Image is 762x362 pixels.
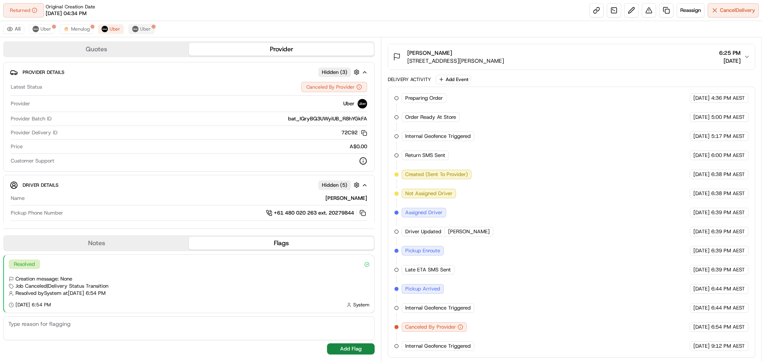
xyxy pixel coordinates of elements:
[693,190,710,197] span: [DATE]
[711,114,745,121] span: 5:00 PM AEST
[711,171,745,178] span: 6:38 PM AEST
[9,259,40,269] div: Resolved
[23,69,64,75] span: Provider Details
[5,112,64,126] a: 📗Knowledge Base
[720,7,755,14] span: Cancel Delivery
[405,343,471,350] span: Internal Geofence Triggered
[448,228,490,235] span: [PERSON_NAME]
[11,157,54,165] span: Customer Support
[318,180,362,190] button: Hidden (5)
[693,266,710,273] span: [DATE]
[407,49,452,57] span: [PERSON_NAME]
[436,75,471,84] button: Add Event
[388,44,755,70] button: [PERSON_NAME][STREET_ADDRESS][PERSON_NAME]6:25 PM[DATE]
[693,343,710,350] span: [DATE]
[719,49,741,57] span: 6:25 PM
[358,99,367,108] img: uber-new-logo.jpeg
[711,304,745,312] span: 6:44 PM AEST
[23,182,58,188] span: Driver Details
[708,3,759,17] button: CancelDelivery
[46,4,95,10] span: Original Creation Date
[4,237,189,250] button: Notes
[15,275,72,283] span: Creation message: None
[327,343,375,354] button: Add Flag
[405,133,471,140] span: Internal Geofence Triggered
[318,67,362,77] button: Hidden (3)
[15,290,62,297] span: Resolved by System
[67,116,73,122] div: 💻
[189,237,374,250] button: Flags
[322,69,347,76] span: Hidden ( 3 )
[350,143,367,150] span: A$0.00
[405,190,452,197] span: Not Assigned Driver
[27,84,100,90] div: We're available if you need us!
[405,114,456,121] span: Order Ready At Store
[64,112,131,126] a: 💻API Documentation
[63,26,69,32] img: justeat_logo.png
[343,100,354,107] span: Uber
[11,83,42,91] span: Latest Status
[16,115,61,123] span: Knowledge Base
[56,134,96,141] a: Powered byPylon
[46,10,87,17] span: [DATE] 04:34 PM
[322,182,347,189] span: Hidden ( 5 )
[405,209,443,216] span: Assigned Driver
[405,266,451,273] span: Late ETA SMS Sent
[711,133,745,140] span: 5:17 PM AEST
[405,304,471,312] span: Internal Geofence Triggered
[341,129,367,136] button: 72C92
[711,152,745,159] span: 6:00 PM AEST
[405,323,456,331] span: Canceled By Provider
[405,152,445,159] span: Return SMS Sent
[719,57,741,65] span: [DATE]
[711,228,745,235] span: 6:39 PM AEST
[353,302,369,308] span: System
[288,115,367,122] span: bat_IQryBQ3UWyiUB_R8hYGkFA
[3,3,44,17] button: Returned
[129,24,154,34] button: Uber
[405,228,441,235] span: Driver Updated
[33,26,39,32] img: uber-new-logo.jpeg
[274,209,354,217] span: +61 480 020 263 ext. 20279844
[27,76,130,84] div: Start new chat
[693,247,710,254] span: [DATE]
[4,43,189,56] button: Quotes
[75,115,127,123] span: API Documentation
[388,76,431,83] div: Delivery Activity
[693,95,710,102] span: [DATE]
[405,247,440,254] span: Pickup Enroute
[711,190,745,197] span: 6:38 PM AEST
[8,116,14,122] div: 📗
[301,82,367,92] button: Canceled By Provider
[11,100,30,107] span: Provider
[79,135,96,141] span: Pylon
[711,95,745,102] span: 4:36 PM AEST
[102,26,108,32] img: uber-new-logo.jpeg
[693,133,710,140] span: [DATE]
[189,43,374,56] button: Provider
[15,302,51,308] span: [DATE] 6:54 PM
[693,114,710,121] span: [DATE]
[711,247,745,254] span: 6:39 PM AEST
[711,285,745,292] span: 6:44 PM AEST
[711,209,745,216] span: 6:39 PM AEST
[21,51,143,60] input: Got a question? Start typing here...
[8,8,24,24] img: Nash
[29,24,55,34] button: Uber
[10,66,368,79] button: Provider DetailsHidden (3)
[693,285,710,292] span: [DATE]
[140,26,151,32] span: Uber
[677,3,704,17] button: Reassign
[98,24,124,34] button: Uber
[10,178,368,192] button: Driver DetailsHidden (5)
[266,209,367,217] a: +61 480 020 263 ext. 20279844
[60,24,93,34] button: Menulog
[40,26,51,32] span: Uber
[28,195,367,202] div: [PERSON_NAME]
[407,57,504,65] span: [STREET_ADDRESS][PERSON_NAME]
[405,285,440,292] span: Pickup Arrived
[693,171,710,178] span: [DATE]
[11,143,23,150] span: Price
